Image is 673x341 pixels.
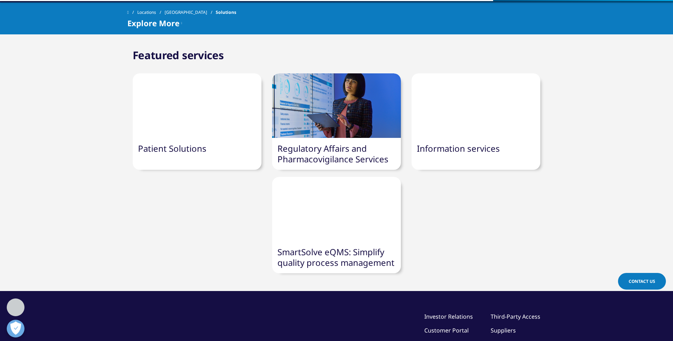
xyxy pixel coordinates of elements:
[216,6,236,19] span: Solutions
[424,313,473,320] a: Investor Relations
[277,142,388,165] a: Regulatory Affairs and Pharmacovigilance Services
[127,19,180,27] span: Explore More
[424,326,469,334] a: Customer Portal
[165,6,216,19] a: [GEOGRAPHIC_DATA]
[137,6,165,19] a: Locations
[491,326,516,334] a: Suppliers
[133,48,224,62] h2: Featured services
[618,273,666,290] a: Contact Us
[491,313,540,320] a: Third-Party Access
[629,278,655,284] span: Contact Us
[138,142,206,154] a: Patient Solutions
[7,320,24,337] button: Open Preferences
[417,142,500,154] a: Information services
[277,246,395,268] a: SmartSolve eQMS: Simplify quality process management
